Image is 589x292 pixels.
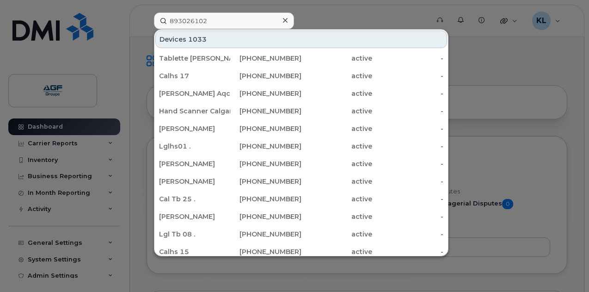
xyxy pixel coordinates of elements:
[301,71,373,81] div: active
[230,194,301,204] div: [PHONE_NUMBER]
[230,159,301,168] div: [PHONE_NUMBER]
[301,142,373,151] div: active
[159,106,230,116] div: Hand Scanner Calgary 2
[301,212,373,221] div: active
[230,124,301,133] div: [PHONE_NUMBER]
[155,226,447,242] a: Lgl Tb 08 .[PHONE_NUMBER]active-
[159,89,230,98] div: [PERSON_NAME] Aqc Tb 12
[372,212,443,221] div: -
[159,142,230,151] div: Lglhs01 .
[155,68,447,84] a: Calhs 17[PHONE_NUMBER]active-
[372,89,443,98] div: -
[372,230,443,239] div: -
[155,138,447,155] a: Lglhs01 .[PHONE_NUMBER]active-
[155,243,447,260] a: Calhs 15[PHONE_NUMBER]active-
[301,194,373,204] div: active
[159,194,230,204] div: Cal Tb 25 .
[301,230,373,239] div: active
[155,191,447,207] a: Cal Tb 25 .[PHONE_NUMBER]active-
[372,124,443,133] div: -
[159,159,230,168] div: [PERSON_NAME]
[159,177,230,186] div: [PERSON_NAME]
[155,50,447,67] a: Tablette [PERSON_NAME][PHONE_NUMBER]active-
[230,89,301,98] div: [PHONE_NUMBER]
[159,124,230,133] div: [PERSON_NAME]
[372,194,443,204] div: -
[372,54,443,63] div: -
[155,208,447,225] a: [PERSON_NAME][PHONE_NUMBER]active-
[159,212,230,221] div: [PERSON_NAME]
[155,120,447,137] a: [PERSON_NAME][PHONE_NUMBER]active-
[230,212,301,221] div: [PHONE_NUMBER]
[301,89,373,98] div: active
[301,159,373,168] div: active
[372,247,443,256] div: -
[549,252,582,285] iframe: Messenger Launcher
[155,173,447,190] a: [PERSON_NAME][PHONE_NUMBER]active-
[301,247,373,256] div: active
[372,106,443,116] div: -
[301,124,373,133] div: active
[301,54,373,63] div: active
[155,103,447,119] a: Hand Scanner Calgary 2[PHONE_NUMBER]active-
[372,142,443,151] div: -
[230,247,301,256] div: [PHONE_NUMBER]
[159,71,230,81] div: Calhs 17
[230,230,301,239] div: [PHONE_NUMBER]
[159,54,230,63] div: Tablette [PERSON_NAME]
[155,31,447,48] div: Devices
[230,106,301,116] div: [PHONE_NUMBER]
[372,71,443,81] div: -
[230,142,301,151] div: [PHONE_NUMBER]
[188,35,207,44] span: 1033
[301,177,373,186] div: active
[159,247,230,256] div: Calhs 15
[230,54,301,63] div: [PHONE_NUMBER]
[155,85,447,102] a: [PERSON_NAME] Aqc Tb 12[PHONE_NUMBER]active-
[230,177,301,186] div: [PHONE_NUMBER]
[159,230,230,239] div: Lgl Tb 08 .
[372,177,443,186] div: -
[301,106,373,116] div: active
[372,159,443,168] div: -
[230,71,301,81] div: [PHONE_NUMBER]
[155,155,447,172] a: [PERSON_NAME][PHONE_NUMBER]active-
